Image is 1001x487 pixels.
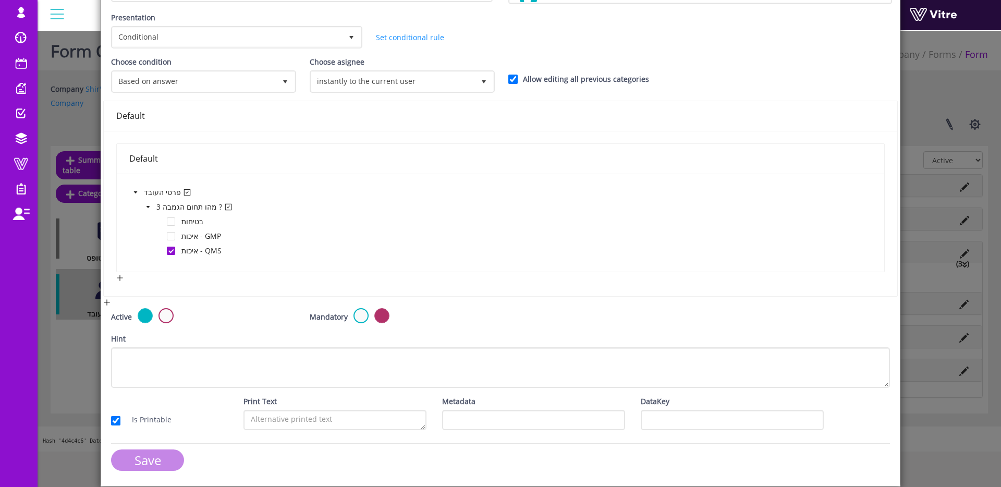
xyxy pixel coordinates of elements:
[310,56,364,68] label: Choose asignee
[310,311,348,323] label: Mandatory
[144,187,193,197] span: פרטי העובד
[103,299,111,306] span: plus
[179,230,223,242] span: איכות - GMP
[111,311,132,323] label: Active
[184,189,191,196] span: check-square
[474,72,493,91] span: select
[276,72,295,91] span: select
[376,32,444,42] a: Set conditional rule
[181,231,221,241] span: איכות - GMP
[133,190,138,195] span: caret-down
[129,152,872,165] div: Default
[181,216,203,226] span: בטיחות
[181,246,222,255] span: איכות - QMS
[111,56,172,68] label: Choose condition
[111,333,126,345] label: Hint
[111,12,155,23] label: Presentation
[116,109,885,123] div: Default
[116,274,124,282] span: plus
[179,215,205,228] span: בטיחות
[156,202,235,212] span: 3 מהו תחום הגמבה ?
[225,203,232,211] span: check-square
[641,396,669,407] label: DataKey
[442,396,475,407] label: Metadata
[523,74,649,85] label: Allow editing all previous categories
[342,28,361,46] span: select
[179,245,224,257] span: איכות - QMS
[311,72,474,91] span: instantly to the current user
[121,414,172,425] label: Is Printable
[145,204,151,210] span: caret-down
[113,28,342,46] span: Conditional
[243,396,277,407] label: Print Text
[113,72,276,91] span: Based on answer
